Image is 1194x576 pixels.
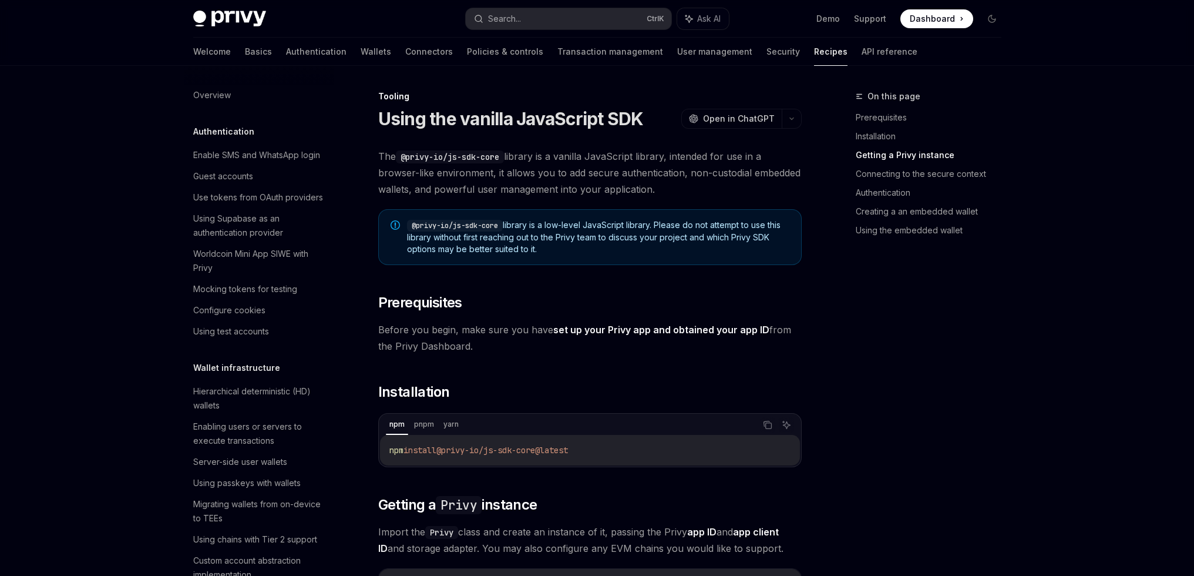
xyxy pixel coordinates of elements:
[703,113,775,125] span: Open in ChatGPT
[193,282,297,296] div: Mocking tokens for testing
[184,473,334,494] a: Using passkeys with wallets
[184,208,334,243] a: Using Supabase as an authentication provider
[193,88,231,102] div: Overview
[184,243,334,279] a: Worldcoin Mini App SIWE with Privy
[193,212,327,240] div: Using Supabase as an authentication provider
[193,497,327,525] div: Migrating wallets from on-device to TEEs
[184,451,334,473] a: Server-side user wallets
[553,324,769,336] a: set up your Privy app and obtained your app ID
[862,38,917,66] a: API reference
[856,146,1011,165] a: Getting a Privy instance
[983,9,1001,28] button: Toggle dark mode
[193,125,254,139] h5: Authentication
[193,533,317,547] div: Using chains with Tier 2 support
[856,108,1011,127] a: Prerequisites
[193,11,266,27] img: dark logo
[378,108,644,129] h1: Using the vanilla JavaScript SDK
[856,221,1011,240] a: Using the embedded wallet
[193,38,231,66] a: Welcome
[647,14,664,24] span: Ctrl K
[779,417,794,433] button: Ask AI
[245,38,272,66] a: Basics
[193,324,269,339] div: Using test accounts
[193,384,327,413] div: Hierarchical deterministic (HD) wallets
[193,169,253,183] div: Guest accounts
[557,38,663,66] a: Transaction management
[184,494,334,529] a: Migrating wallets from on-device to TEEs
[440,417,462,431] div: yarn
[184,321,334,342] a: Using test accounts
[378,322,802,354] span: Before you begin, make sure you have from the Privy Dashboard.
[407,220,503,232] code: @privy-io/js-sdk-core
[681,109,782,129] button: Open in ChatGPT
[766,38,800,66] a: Security
[856,165,1011,183] a: Connecting to the secure context
[193,247,327,275] div: Worldcoin Mini App SIWE with Privy
[436,496,482,514] code: Privy
[184,85,334,106] a: Overview
[184,279,334,300] a: Mocking tokens for testing
[677,38,752,66] a: User management
[405,38,453,66] a: Connectors
[389,445,403,456] span: npm
[760,417,775,433] button: Copy the contents from the code block
[697,13,721,25] span: Ask AI
[867,89,920,103] span: On this page
[856,202,1011,221] a: Creating a an embedded wallet
[184,381,334,416] a: Hierarchical deterministic (HD) wallets
[378,91,802,102] div: Tooling
[466,8,671,29] button: Search...CtrlK
[425,526,458,539] code: Privy
[910,13,955,25] span: Dashboard
[378,293,462,312] span: Prerequisites
[396,150,504,163] code: @privy-io/js-sdk-core
[193,303,265,317] div: Configure cookies
[184,145,334,166] a: Enable SMS and WhatsApp login
[193,455,287,469] div: Server-side user wallets
[900,9,973,28] a: Dashboard
[184,166,334,187] a: Guest accounts
[687,526,717,538] strong: app ID
[378,524,802,557] span: Import the class and create an instance of it, passing the Privy and and storage adapter. You may...
[854,13,886,25] a: Support
[361,38,391,66] a: Wallets
[467,38,543,66] a: Policies & controls
[677,8,729,29] button: Ask AI
[193,420,327,448] div: Enabling users or servers to execute transactions
[856,183,1011,202] a: Authentication
[378,495,537,514] span: Getting a instance
[193,190,323,205] div: Use tokens from OAuth providers
[856,127,1011,146] a: Installation
[286,38,347,66] a: Authentication
[386,417,408,431] div: npm
[193,148,320,162] div: Enable SMS and WhatsApp login
[411,417,438,431] div: pnpm
[193,476,301,490] div: Using passkeys with wallets
[403,445,436,456] span: install
[814,38,847,66] a: Recipes
[378,383,450,401] span: Installation
[184,300,334,321] a: Configure cookies
[193,361,280,375] h5: Wallet infrastructure
[391,220,400,230] svg: Note
[184,416,334,451] a: Enabling users or servers to execute transactions
[816,13,840,25] a: Demo
[436,445,568,456] span: @privy-io/js-sdk-core@latest
[378,148,802,197] span: The library is a vanilla JavaScript library, intended for use in a browser-like environment, it a...
[407,219,789,255] span: library is a low-level JavaScript library. Please do not attempt to use this library without firs...
[184,529,334,550] a: Using chains with Tier 2 support
[488,12,521,26] div: Search...
[184,187,334,208] a: Use tokens from OAuth providers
